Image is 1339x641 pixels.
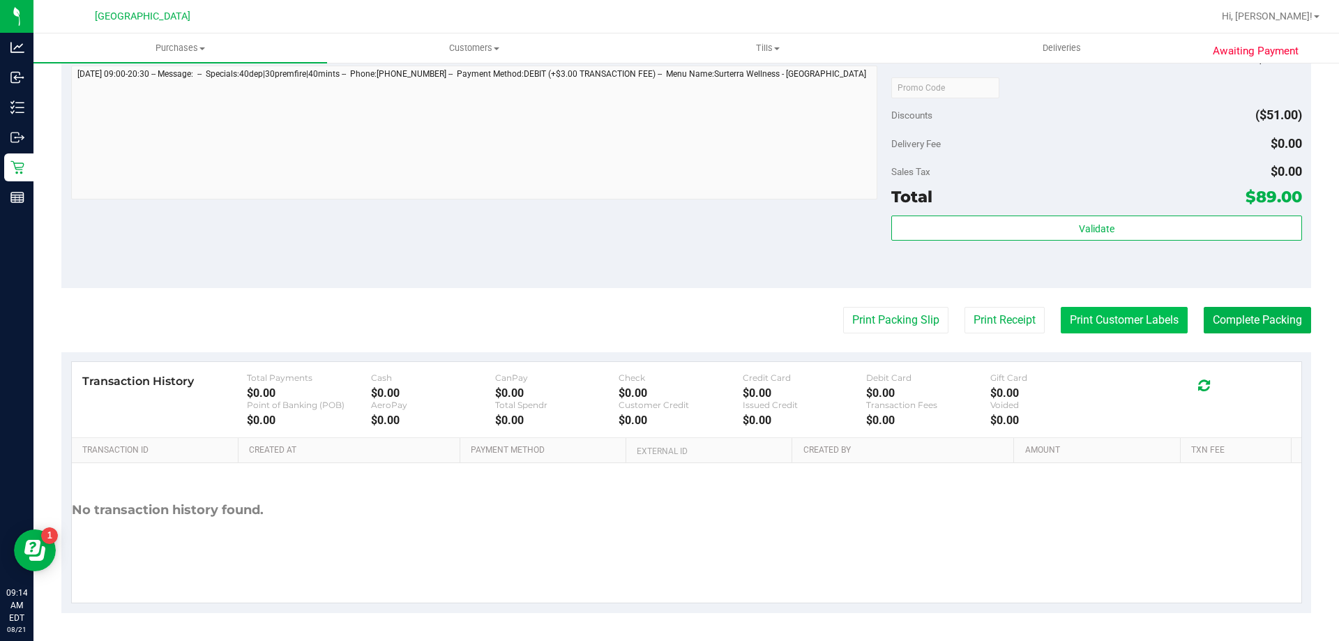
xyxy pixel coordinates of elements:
[471,445,621,456] a: Payment Method
[33,42,327,54] span: Purchases
[1222,10,1312,22] span: Hi, [PERSON_NAME]!
[621,42,914,54] span: Tills
[619,386,743,400] div: $0.00
[1213,43,1299,59] span: Awaiting Payment
[10,130,24,144] inline-svg: Outbound
[891,187,932,206] span: Total
[1061,307,1188,333] button: Print Customer Labels
[371,400,495,410] div: AeroPay
[247,386,371,400] div: $0.00
[495,372,619,383] div: CanPay
[249,445,454,456] a: Created At
[328,42,620,54] span: Customers
[990,400,1114,410] div: Voided
[247,414,371,427] div: $0.00
[247,372,371,383] div: Total Payments
[1246,187,1302,206] span: $89.00
[891,77,999,98] input: Promo Code
[891,138,941,149] span: Delivery Fee
[990,386,1114,400] div: $0.00
[990,414,1114,427] div: $0.00
[10,190,24,204] inline-svg: Reports
[495,414,619,427] div: $0.00
[1079,223,1114,234] span: Validate
[371,372,495,383] div: Cash
[1024,42,1100,54] span: Deliveries
[41,527,58,544] iframe: Resource center unread badge
[621,33,914,63] a: Tills
[327,33,621,63] a: Customers
[371,386,495,400] div: $0.00
[82,445,233,456] a: Transaction ID
[891,166,930,177] span: Sales Tax
[990,372,1114,383] div: Gift Card
[866,386,990,400] div: $0.00
[619,400,743,410] div: Customer Credit
[866,372,990,383] div: Debit Card
[619,414,743,427] div: $0.00
[10,40,24,54] inline-svg: Analytics
[6,587,27,624] p: 09:14 AM EDT
[843,307,948,333] button: Print Packing Slip
[891,103,932,128] span: Discounts
[743,386,867,400] div: $0.00
[866,414,990,427] div: $0.00
[95,10,190,22] span: [GEOGRAPHIC_DATA]
[10,160,24,174] inline-svg: Retail
[1271,136,1302,151] span: $0.00
[1025,445,1175,456] a: Amount
[743,372,867,383] div: Credit Card
[6,624,27,635] p: 08/21
[495,400,619,410] div: Total Spendr
[626,438,792,463] th: External ID
[1271,164,1302,179] span: $0.00
[1191,445,1285,456] a: Txn Fee
[803,445,1008,456] a: Created By
[915,33,1209,63] a: Deliveries
[891,216,1301,241] button: Validate
[371,414,495,427] div: $0.00
[10,100,24,114] inline-svg: Inventory
[743,400,867,410] div: Issued Credit
[619,372,743,383] div: Check
[743,414,867,427] div: $0.00
[495,386,619,400] div: $0.00
[33,33,327,63] a: Purchases
[10,70,24,84] inline-svg: Inbound
[866,400,990,410] div: Transaction Fees
[247,400,371,410] div: Point of Banking (POB)
[964,307,1045,333] button: Print Receipt
[14,529,56,571] iframe: Resource center
[72,463,264,557] div: No transaction history found.
[1204,307,1311,333] button: Complete Packing
[1255,107,1302,122] span: ($51.00)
